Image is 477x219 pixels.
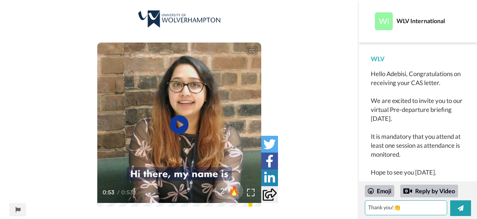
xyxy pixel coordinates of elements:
button: 2🔥 [214,182,243,199]
span: 0:53 [121,188,134,197]
div: WLV [371,54,465,63]
div: Hello Adebisi, Congratulations on receiving your CAS letter. We are excited to invite you to our ... [371,69,465,195]
img: 0a2bfc76-1499-422d-ad4e-557cedd87c03 [138,10,220,28]
div: Reply by Video [400,185,458,197]
div: WLV International [397,17,457,24]
textarea: Thank you!👍👏 [365,200,447,215]
div: Emoji [365,185,394,197]
img: Profile Image [375,12,393,30]
span: 2 [214,185,225,196]
span: / [117,188,120,197]
div: Reply by Video [403,187,412,195]
span: 0:53 [102,188,116,197]
span: 🔥 [225,185,243,197]
div: CC [247,47,257,54]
